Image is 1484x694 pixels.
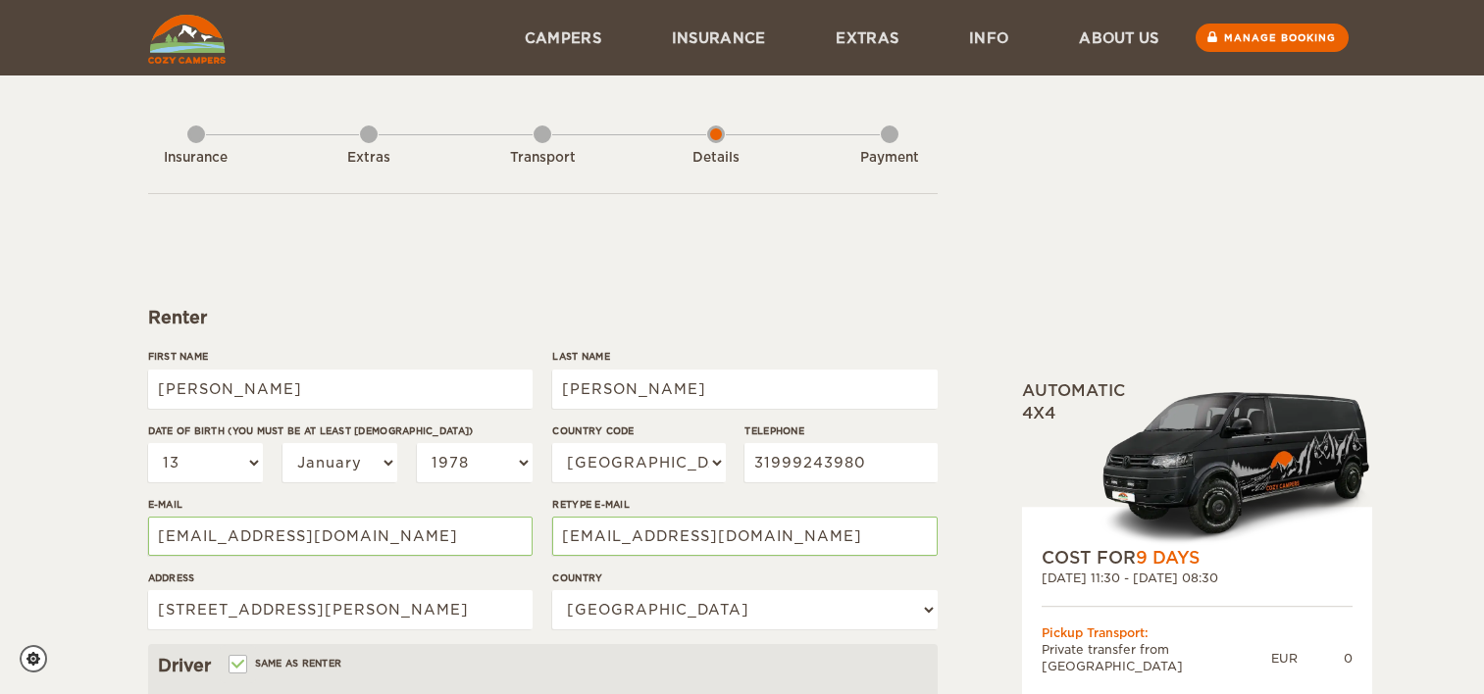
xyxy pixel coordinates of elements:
a: Cookie settings [20,645,60,672]
label: First Name [148,349,533,364]
input: e.g. Smith [552,370,937,409]
img: Cozy Campers [148,15,226,64]
input: Same as renter [230,660,243,672]
input: e.g. example@example.com [148,517,533,556]
div: Payment [836,149,944,168]
div: Extras [315,149,423,168]
label: Date of birth (You must be at least [DEMOGRAPHIC_DATA]) [148,423,533,438]
div: 0 [1298,650,1353,667]
label: Telephone [744,423,937,438]
div: Pickup Transport: [1042,624,1353,641]
input: e.g. 1 234 567 890 [744,443,937,482]
label: Same as renter [230,654,342,672]
input: e.g. Street, City, Zip Code [148,590,533,629]
label: Last Name [552,349,937,364]
label: Address [148,570,533,585]
a: Manage booking [1196,24,1349,52]
div: Automatic 4x4 [1022,380,1372,546]
div: Renter [148,306,938,329]
label: E-mail [148,497,533,512]
input: e.g. William [148,370,533,409]
label: Country Code [552,423,725,438]
label: Country [552,570,937,585]
div: [DATE] 11:30 - [DATE] 08:30 [1042,570,1353,586]
img: HighlanderXL.png [1100,386,1372,546]
div: Insurance [142,149,250,168]
span: 9 Days [1136,548,1200,568]
div: EUR [1271,650,1298,667]
label: Retype E-mail [552,497,937,512]
div: Driver [158,654,928,677]
div: COST FOR [1042,546,1353,570]
div: Details [662,149,770,168]
td: Private transfer from [GEOGRAPHIC_DATA] [1042,641,1271,674]
input: e.g. example@example.com [552,517,937,556]
div: Transport [488,149,596,168]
